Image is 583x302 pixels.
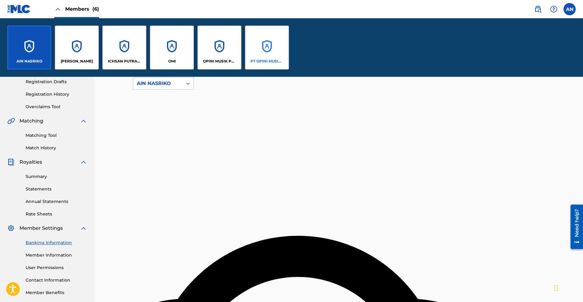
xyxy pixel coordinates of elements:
div: User Menu [563,3,576,15]
img: search [534,5,542,13]
span: Matching [20,117,43,125]
a: Member Benefits [26,290,87,296]
a: Annual Statements [26,198,87,205]
img: expand [80,225,87,232]
p: OPINI MUSIK PUBLISHING [203,59,236,64]
a: Summary [26,173,87,180]
span: Member Settings [20,225,63,232]
a: Registration Drafts [26,79,87,85]
span: (6) [92,6,99,12]
img: expand [80,158,87,166]
img: help [550,5,557,13]
a: AccountsOMI [150,26,194,69]
span: Royalties [20,158,42,166]
div: AIN NASRIKO [137,80,179,87]
a: Banking Information [26,240,87,246]
iframe: Resource Center [566,202,583,251]
p: ICHSAN PUTRA PERMATA [108,59,141,64]
span: Members [65,5,99,12]
a: Statements [26,186,87,192]
a: Matching Tool [26,132,87,139]
p: OMI [168,59,176,64]
a: Public Search [532,3,544,15]
img: Royalties [7,158,15,166]
div: Help [548,3,560,15]
img: expand [80,117,87,125]
p: AIN NASRIKO [16,59,42,64]
a: AccountsICHSAN PUTRA PERMATA [102,26,146,69]
img: MLC Logo [7,5,31,13]
iframe: Chat Widget [553,273,583,302]
iframe: Tipalti Iframe [133,110,530,261]
a: AccountsOPINI MUSIK PUBLISHING [197,26,241,69]
img: Matching [7,117,15,125]
a: Match History [26,145,87,151]
a: Overclaims Tool [26,104,87,110]
a: User Permissions [26,265,87,271]
div: Drag [554,279,558,297]
a: Contact Information [26,277,87,283]
img: Close [54,5,62,13]
a: Accounts[PERSON_NAME] [55,26,99,69]
a: AccountsPT OPINI MUSIK INDONESIA [245,26,289,69]
img: Member Settings [7,225,15,232]
a: Member Information [26,252,87,258]
a: Registration History [26,91,87,98]
p: ARYA RINALDI [61,59,93,64]
a: AccountsAIN NASRIKO [7,26,51,69]
a: Rate Sheets [26,211,87,217]
p: PT OPINI MUSIK INDONESIA [251,59,284,64]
